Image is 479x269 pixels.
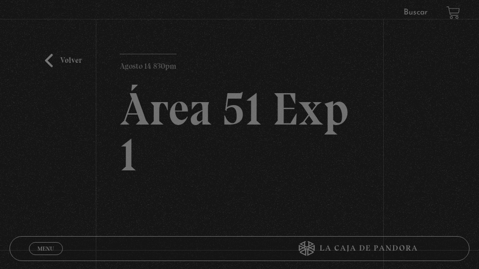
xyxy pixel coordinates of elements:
h2: Área 51 Exp 1 [120,86,359,178]
a: View your shopping cart [447,6,460,19]
a: Volver [45,54,82,67]
p: Agosto 14 830pm [120,54,177,74]
a: Buscar [404,8,428,16]
span: Menu [37,246,54,252]
span: Cerrar [34,254,57,261]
